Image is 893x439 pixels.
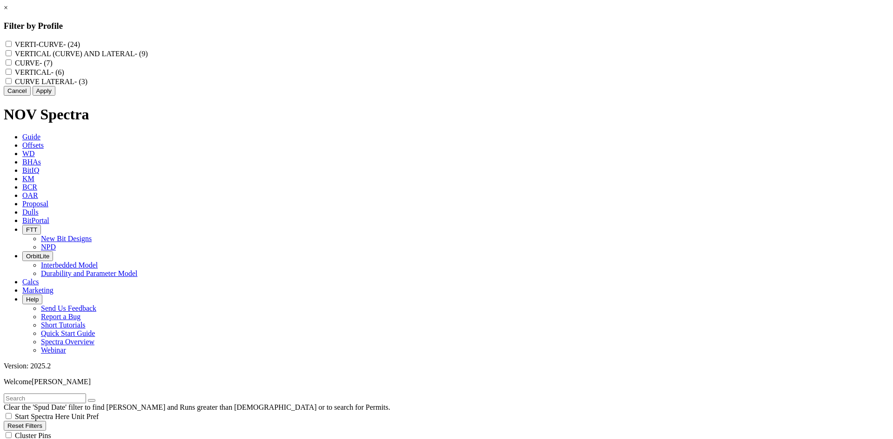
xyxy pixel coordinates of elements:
[32,378,91,386] span: [PERSON_NAME]
[4,21,889,31] h3: Filter by Profile
[26,253,49,260] span: OrbitLite
[22,150,35,157] span: WD
[4,393,86,403] input: Search
[4,362,889,370] div: Version: 2025.2
[15,413,69,420] span: Start Spectra Here
[41,261,98,269] a: Interbedded Model
[41,269,138,277] a: Durability and Parameter Model
[22,216,49,224] span: BitPortal
[33,86,55,96] button: Apply
[22,133,40,141] span: Guide
[41,321,86,329] a: Short Tutorials
[41,304,96,312] a: Send Us Feedback
[41,235,92,242] a: New Bit Designs
[22,166,39,174] span: BitIQ
[26,226,37,233] span: FTT
[4,421,46,431] button: Reset Filters
[40,59,53,67] span: - (7)
[22,286,53,294] span: Marketing
[15,59,53,67] label: CURVE
[63,40,80,48] span: - (24)
[135,50,148,58] span: - (9)
[51,68,64,76] span: - (6)
[15,40,80,48] label: VERTI-CURVE
[22,158,41,166] span: BHAs
[4,378,889,386] p: Welcome
[22,200,48,208] span: Proposal
[41,329,95,337] a: Quick Start Guide
[41,338,94,346] a: Spectra Overview
[15,50,148,58] label: VERTICAL (CURVE) AND LATERAL
[41,346,66,354] a: Webinar
[4,403,390,411] span: Clear the 'Spud Date' filter to find [PERSON_NAME] and Runs greater than [DEMOGRAPHIC_DATA] or to...
[26,296,39,303] span: Help
[4,86,31,96] button: Cancel
[71,413,99,420] span: Unit Pref
[4,106,889,123] h1: NOV Spectra
[22,183,37,191] span: BCR
[4,4,8,12] a: ×
[41,313,80,321] a: Report a Bug
[41,243,56,251] a: NPD
[74,78,87,85] span: - (3)
[22,175,34,183] span: KM
[22,208,39,216] span: Dulls
[15,68,64,76] label: VERTICAL
[22,141,44,149] span: Offsets
[15,78,87,85] label: CURVE LATERAL
[22,278,39,286] span: Calcs
[22,191,38,199] span: OAR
